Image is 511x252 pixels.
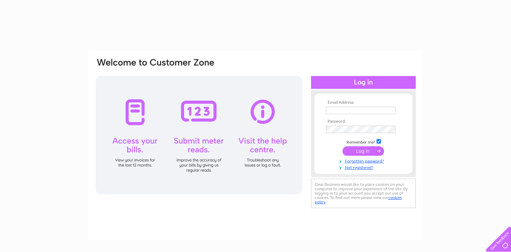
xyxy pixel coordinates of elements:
[324,100,403,105] th: Email Address:
[324,119,403,124] th: Password:
[315,195,402,204] a: cookies policy
[326,164,403,170] a: Not registered?
[342,146,384,156] input: Submit
[324,138,403,145] td: Remember me?
[326,157,403,164] a: Forgotten password?
[311,179,416,208] div: Clear Business would like to place cookies on your computer to improve your experience of the sit...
